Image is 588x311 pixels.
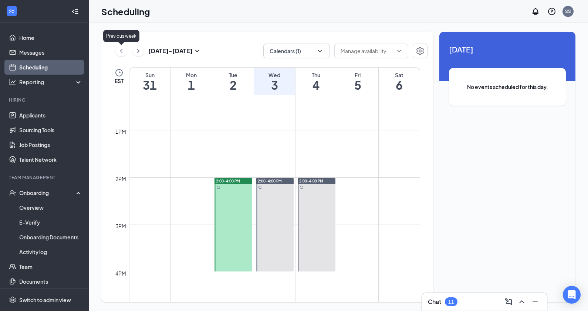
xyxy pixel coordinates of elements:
h3: Chat [428,298,441,306]
svg: QuestionInfo [547,7,556,16]
div: Team Management [9,174,81,181]
svg: SmallChevronDown [193,47,202,55]
button: ChevronUp [516,296,528,308]
div: Open Intercom Messenger [563,286,581,304]
svg: Clock [115,68,124,77]
a: E-Verify [19,215,82,230]
svg: UserCheck [9,189,16,196]
div: Tue [212,71,253,79]
a: Overview [19,200,82,215]
a: Onboarding Documents [19,230,82,245]
div: 2pm [114,175,128,183]
a: September 2, 2025 [212,68,253,95]
svg: Sync [216,185,220,189]
svg: ChevronLeft [118,47,125,55]
div: Wed [254,71,295,79]
a: September 3, 2025 [254,68,295,95]
a: September 4, 2025 [295,68,337,95]
button: ComposeMessage [503,296,514,308]
input: Manage availability [341,47,393,55]
span: EST [115,77,124,85]
a: Job Postings [19,137,82,152]
h3: [DATE] - [DATE] [148,47,193,55]
a: September 6, 2025 [379,68,420,95]
a: Team [19,259,82,274]
a: September 1, 2025 [171,68,212,95]
a: August 31, 2025 [129,68,170,95]
h1: 31 [129,79,170,91]
span: No events scheduled for this day. [464,83,551,91]
h1: 5 [337,79,378,91]
div: 1pm [114,127,128,136]
span: 2:00-4:00 PM [299,178,323,184]
svg: ChevronDown [316,47,324,55]
svg: Notifications [531,7,540,16]
h1: 3 [254,79,295,91]
svg: ChevronRight [135,47,142,55]
div: SS [565,8,571,14]
div: Hiring [9,97,81,103]
span: 2:00-4:00 PM [258,178,282,184]
h1: 4 [295,79,337,91]
a: Documents [19,274,82,289]
svg: Settings [416,47,425,55]
a: Activity log [19,245,82,259]
h1: 1 [171,79,212,91]
div: Sat [379,71,420,79]
div: Switch to admin view [19,296,71,304]
svg: WorkstreamLogo [8,7,16,15]
button: Settings [413,44,428,58]
button: Minimize [529,296,541,308]
div: 11 [448,299,454,305]
div: Mon [171,71,212,79]
svg: Collapse [71,8,79,15]
a: Talent Network [19,152,82,167]
a: Home [19,30,82,45]
button: ChevronLeft [116,45,127,57]
svg: ChevronDown [396,48,402,54]
h1: 6 [379,79,420,91]
a: Applicants [19,108,82,123]
svg: ComposeMessage [504,297,513,306]
svg: Sync [258,185,262,189]
span: [DATE] [449,44,566,55]
div: 3pm [114,222,128,230]
svg: ChevronUp [517,297,526,306]
button: Calendars (1)ChevronDown [263,44,330,58]
a: Sourcing Tools [19,123,82,137]
h1: 2 [212,79,253,91]
div: Fri [337,71,378,79]
span: 2:00-4:00 PM [216,178,240,184]
svg: Sync [300,185,303,189]
div: Sun [129,71,170,79]
a: Messages [19,45,82,60]
a: Scheduling [19,60,82,75]
svg: Minimize [531,297,540,306]
div: Reporting [19,78,83,86]
div: Onboarding [19,189,76,196]
svg: Settings [9,296,16,304]
div: 4pm [114,269,128,277]
a: September 5, 2025 [337,68,378,95]
svg: Analysis [9,78,16,86]
div: Previous week [103,30,139,42]
div: Thu [295,71,337,79]
button: ChevronRight [133,45,144,57]
h1: Scheduling [101,5,150,18]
